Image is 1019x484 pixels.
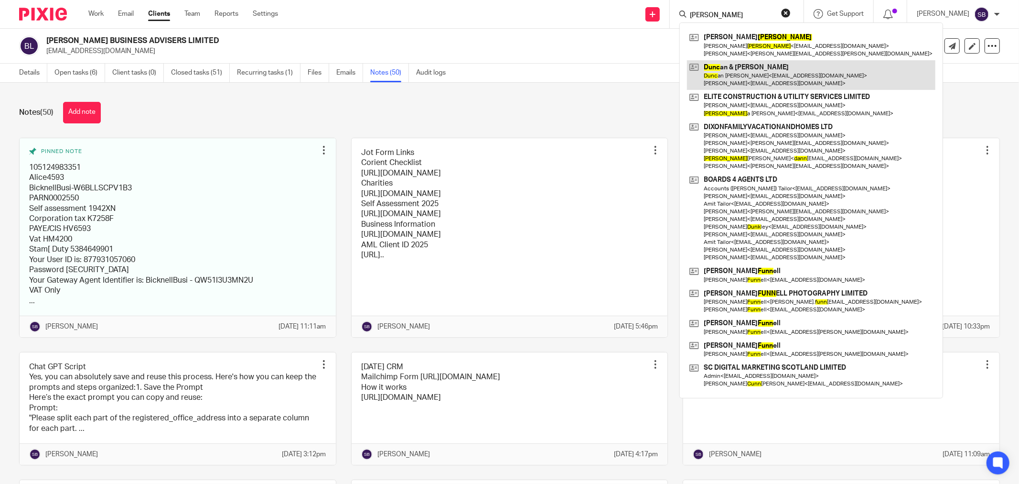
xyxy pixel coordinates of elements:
[614,322,658,331] p: [DATE] 5:46pm
[215,9,238,19] a: Reports
[88,9,104,19] a: Work
[29,449,41,460] img: svg%3E
[974,7,989,22] img: svg%3E
[46,46,870,56] p: [EMAIL_ADDRESS][DOMAIN_NAME]
[19,108,54,118] h1: Notes
[118,9,134,19] a: Email
[377,322,430,331] p: [PERSON_NAME]
[45,322,98,331] p: [PERSON_NAME]
[253,9,278,19] a: Settings
[237,64,300,82] a: Recurring tasks (1)
[19,64,47,82] a: Details
[361,321,373,332] img: svg%3E
[45,450,98,459] p: [PERSON_NAME]
[29,148,317,155] div: Pinned note
[416,64,453,82] a: Audit logs
[112,64,164,82] a: Client tasks (0)
[19,8,67,21] img: Pixie
[693,449,704,460] img: svg%3E
[943,450,990,459] p: [DATE] 11:09am
[308,64,329,82] a: Files
[689,11,775,20] input: Search
[279,322,326,331] p: [DATE] 11:11am
[46,36,705,46] h2: [PERSON_NAME] BUSINESS ADVISERS LIMITED
[184,9,200,19] a: Team
[54,64,105,82] a: Open tasks (6)
[370,64,409,82] a: Notes (50)
[942,322,990,331] p: [DATE] 10:33pm
[781,8,791,18] button: Clear
[827,11,864,17] span: Get Support
[63,102,101,123] button: Add note
[148,9,170,19] a: Clients
[171,64,230,82] a: Closed tasks (51)
[336,64,363,82] a: Emails
[614,450,658,459] p: [DATE] 4:17pm
[29,321,41,332] img: svg%3E
[709,450,762,459] p: [PERSON_NAME]
[40,109,54,116] span: (50)
[282,450,326,459] p: [DATE] 3:12pm
[917,9,969,19] p: [PERSON_NAME]
[19,36,39,56] img: svg%3E
[361,449,373,460] img: svg%3E
[377,450,430,459] p: [PERSON_NAME]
